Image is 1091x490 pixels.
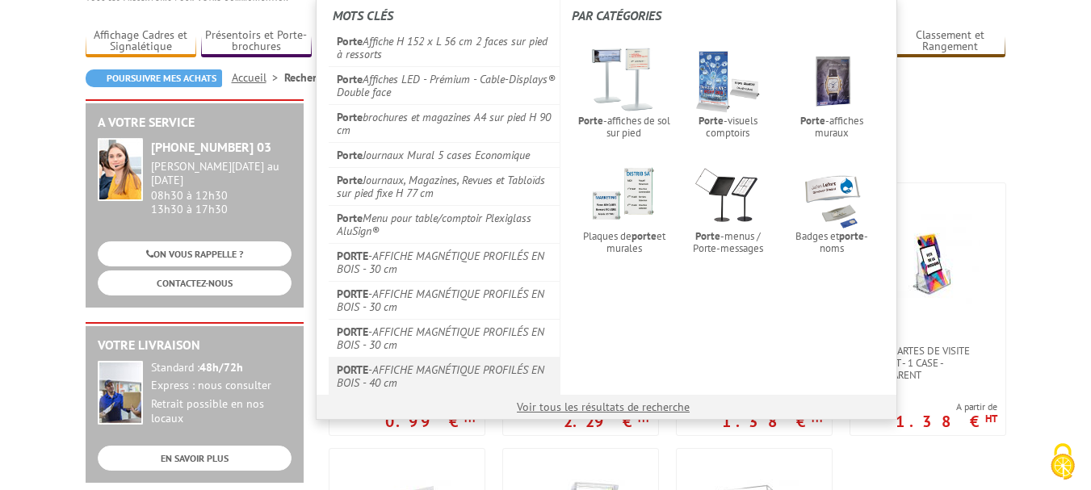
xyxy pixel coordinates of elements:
h2: A votre service [98,115,292,130]
em: Porte [337,211,363,225]
a: Présentoirs et Porte-brochures [201,28,313,55]
em: porte [839,229,864,243]
img: badges.png [799,163,866,230]
em: Porte [337,110,363,124]
a: Accueil [232,70,284,85]
span: -affiches muraux [785,115,879,139]
span: -menus / Porte-messages [681,230,775,254]
sup: HT [812,412,824,425]
em: porte [632,229,657,243]
img: porte_affiches_pvc604.jpg [799,48,866,115]
h2: Votre livraison [98,338,292,353]
a: PORTE-AFFICHE MAGNÉTIQUE PROFILÉS EN BOIS - 30 cm [329,319,560,357]
em: Porte [337,173,363,187]
button: Cookies (fenêtre modale) [1034,435,1091,490]
div: [PERSON_NAME][DATE] au [DATE] [151,160,292,187]
img: widget-service.jpg [98,138,143,201]
img: widget-livraison.jpg [98,361,143,425]
a: Porte-menus / Porte-messages [676,158,780,260]
em: Porte [699,114,724,128]
p: 0.99 € [385,417,476,426]
a: PORTE-AFFICHE MAGNÉTIQUE PROFILÉS EN BOIS - 30 cm [329,281,560,319]
img: Cookies (fenêtre modale) [1043,442,1083,482]
em: Porte [695,229,720,243]
img: Porte-cartes de visite portrait - 1 case - transparent [875,207,980,312]
a: PORTE-AFFICHE MAGNÉTIQUE PROFILÉS EN BOIS - 40 cm [329,357,560,395]
div: Express : nous consulter [151,379,292,393]
a: Voir tous les résultats de recherche [517,400,690,414]
em: PORTE [337,325,368,339]
a: Badges etporte-noms [780,158,884,260]
a: Poursuivre mes achats [86,69,222,87]
a: Porte-visuels comptoirs [676,43,780,144]
a: PorteAffiche H 152 x L 56 cm 2 faces sur pied à ressorts [329,29,560,66]
em: Porte [337,72,363,86]
div: 08h30 à 12h30 13h30 à 17h30 [151,160,292,216]
div: Retrait possible en nos locaux [151,397,292,426]
a: Affichage Cadres et Signalétique [86,28,197,55]
a: ON VOUS RAPPELLE ? [98,241,292,266]
a: PorteJournaux, Magazines, Revues et Tabloïds sur pied fixe H 77 cm [329,167,560,205]
p: 1.38 € [722,417,824,426]
a: CONTACTEZ-NOUS [98,270,292,295]
em: PORTE [337,249,368,263]
a: PorteJournaux Mural 5 cases Economique [329,142,560,167]
a: Porte-cartes de visite portrait - 1 case - transparent [850,345,1005,381]
sup: HT [985,412,997,425]
li: Recherche avancée [284,69,376,86]
em: Porte [578,114,603,128]
span: Porte-cartes de visite portrait - 1 case - transparent [858,345,997,381]
a: EN SAVOIR PLUS [98,446,292,471]
a: PorteAffiches LED - Prémium - Cable-Displays® Double face [329,66,560,104]
img: porte-visuels-comptoirs.png [694,48,762,115]
sup: HT [638,412,650,425]
img: plaques-de-porte-cristalsign.jpg [590,163,657,230]
span: Plaques de et murales [577,230,671,254]
div: Standard : [151,361,292,375]
p: 1.38 € [896,417,997,426]
span: Badges et -noms [785,230,879,254]
em: Porte [337,148,363,162]
span: -affiches de sol sur pied [577,115,671,139]
a: PORTE-AFFICHE MAGNÉTIQUE PROFILÉS EN BOIS - 30 cm [329,243,560,281]
em: Porte [800,114,825,128]
a: Porte-affiches muraux [780,43,884,144]
a: Porte-affiches de sol sur pied [572,43,676,144]
strong: [PHONE_NUMBER] 03 [151,139,271,155]
strong: 48h/72h [199,360,243,375]
img: 215592_restaurant_porte_menu_4xa4_mat.jpg [694,163,762,230]
span: Mots clés [333,7,393,23]
em: PORTE [337,362,368,377]
a: Portebrochures et magazines A4 sur pied H 90 cm [329,104,560,142]
p: 2.29 € [564,417,650,426]
sup: HT [464,412,476,425]
img: porte-affiches.png [590,48,657,115]
span: -visuels comptoirs [681,115,775,139]
em: PORTE [337,287,368,301]
em: Porte [337,34,363,48]
a: Plaques deporteet murales [572,158,676,260]
a: Classement et Rangement [895,28,1006,55]
span: A partir de [896,400,997,413]
a: PorteMenu pour table/comptoir Plexiglass AluSign® [329,205,560,243]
